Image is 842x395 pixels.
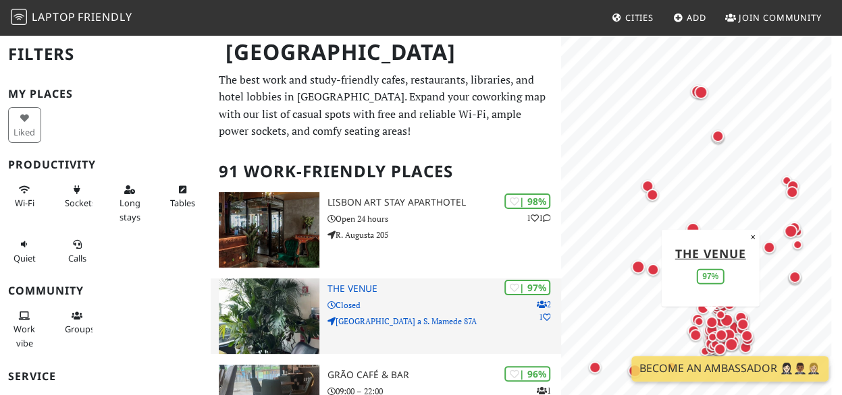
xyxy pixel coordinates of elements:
[120,197,140,222] span: Long stays
[327,283,561,295] h3: The VENUE
[709,129,727,146] div: Map marker
[720,5,827,30] a: Join Community
[629,257,648,276] div: Map marker
[732,309,749,326] div: Map marker
[8,88,203,100] h3: My Places
[536,298,550,324] p: 2 1
[65,197,96,209] span: Power sockets
[781,222,800,241] div: Map marker
[691,313,707,330] div: Map marker
[786,268,804,286] div: Map marker
[14,323,35,348] span: People working
[504,280,550,295] div: | 97%
[504,193,550,209] div: | 98%
[8,233,41,269] button: Quiet
[526,212,550,224] p: 1 1
[586,359,604,376] div: Map marker
[8,179,41,214] button: Wi-Fi
[327,229,561,241] p: R. Augusta 205
[703,313,720,331] div: Map marker
[8,305,41,354] button: Work vibe
[15,197,34,209] span: Stable Wi-Fi
[219,192,319,268] img: Lisbon Art Stay Aparthotel
[691,83,710,102] div: Map marker
[61,179,94,214] button: Sockets
[327,315,561,328] p: [GEOGRAPHIC_DATA] a S. Mamede 87A
[709,127,727,145] div: Map marker
[8,284,203,297] h3: Community
[712,307,729,323] div: Map marker
[327,197,561,208] h3: Lisbon Art Stay Aparthotel
[219,278,319,354] img: The VENUE
[644,261,662,278] div: Map marker
[789,237,806,253] div: Map marker
[61,305,94,340] button: Groups
[327,299,561,311] p: Closed
[687,11,706,24] span: Add
[8,370,203,383] h3: Service
[625,11,654,24] span: Cities
[734,315,752,333] div: Map marker
[11,9,27,25] img: LaptopFriendly
[211,278,562,354] a: The VENUE | 97% 21 The VENUE Closed [GEOGRAPHIC_DATA] a S. Mamede 87A
[747,229,760,244] button: Close popup
[643,186,661,204] div: Map marker
[739,11,822,24] span: Join Community
[61,233,94,269] button: Calls
[219,71,554,140] p: The best work and study-friendly cafes, restaurants, libraries, and hotel lobbies in [GEOGRAPHIC_...
[211,192,562,268] a: Lisbon Art Stay Aparthotel | 98% 11 Lisbon Art Stay Aparthotel Open 24 hours R. Augusta 205
[32,9,76,24] span: Laptop
[688,82,707,101] div: Map marker
[8,34,203,75] h2: Filters
[327,369,561,381] h3: Grão Café & Bar
[689,311,706,328] div: Map marker
[639,177,656,195] div: Map marker
[625,361,644,380] div: Map marker
[504,366,550,382] div: | 96%
[784,177,801,195] div: Map marker
[215,34,559,71] h1: [GEOGRAPHIC_DATA]
[786,270,804,287] div: Map marker
[14,252,36,264] span: Quiet
[11,6,132,30] a: LaptopFriendly LaptopFriendly
[219,151,554,192] h2: 91 Work-Friendly Places
[779,173,795,189] div: Map marker
[327,212,561,225] p: Open 24 hours
[8,158,203,171] h3: Productivity
[113,179,147,228] button: Long stays
[720,295,738,313] div: Map marker
[675,245,746,261] a: The VENUE
[697,268,724,284] div: 97%
[606,5,659,30] a: Cities
[783,183,801,201] div: Map marker
[166,179,199,214] button: Tables
[668,5,712,30] a: Add
[785,219,803,237] div: Map marker
[68,252,86,264] span: Video/audio calls
[170,197,195,209] span: Work-friendly tables
[65,323,95,335] span: Group tables
[760,239,778,256] div: Map marker
[683,220,702,239] div: Map marker
[78,9,132,24] span: Friendly
[694,299,712,317] div: Map marker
